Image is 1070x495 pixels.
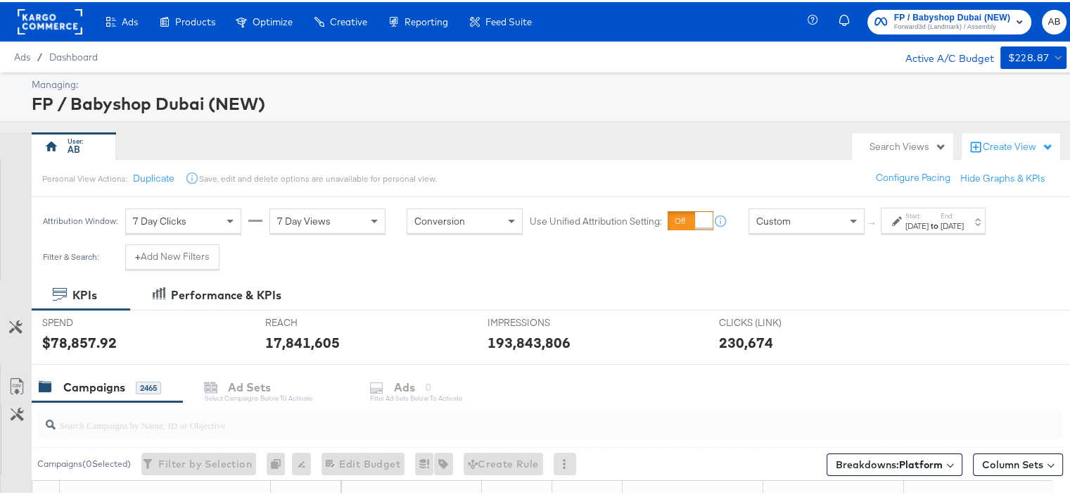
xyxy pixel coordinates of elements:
span: Products [175,14,215,25]
div: AB [68,141,80,154]
div: Save, edit and delete options are unavailable for personal view. [199,171,436,182]
b: Platform [899,456,943,469]
div: 2465 [136,380,161,392]
span: / [30,49,49,61]
span: 7 Day Views [277,213,331,225]
span: Breakdowns: [836,456,943,470]
div: Personal View Actions: [42,171,127,182]
span: Reporting [405,14,448,25]
span: REACH [265,314,371,327]
strong: to [929,218,941,229]
span: Feed Suite [485,14,532,25]
button: +Add New Filters [125,242,219,268]
span: Custom [756,213,791,225]
div: [DATE] [941,218,964,230]
label: End: [941,209,964,218]
div: Active A/C Budget [890,44,993,65]
span: Forward3d (Landmark) / Assembly [894,20,1010,31]
span: AB [1047,12,1061,28]
span: FP / Babyshop Dubai (NEW) [894,8,1010,23]
button: Column Sets [973,451,1063,474]
div: Filter & Search: [42,250,99,260]
button: FP / Babyshop Dubai (NEW)Forward3d (Landmark) / Assembly [867,8,1031,32]
div: Create View [983,138,1053,152]
div: $78,857.92 [42,330,117,351]
strong: + [135,248,141,261]
button: Configure Pacing [866,163,960,189]
label: Start: [905,209,929,218]
div: Attribution Window: [42,214,118,224]
div: $228.87 [1007,47,1049,65]
div: KPIs [72,285,97,301]
div: Campaigns ( 0 Selected) [37,456,131,468]
div: 193,843,806 [488,330,571,351]
button: $228.87 [1000,44,1066,67]
div: FP / Babyshop Dubai (NEW) [32,89,1063,113]
button: Hide Graphs & KPIs [960,170,1045,183]
div: 230,674 [719,330,773,351]
span: Creative [330,14,367,25]
a: Dashboard [49,49,98,61]
span: Ads [14,49,30,61]
div: Managing: [32,76,1063,89]
div: [DATE] [905,218,929,230]
div: 17,841,605 [265,330,340,351]
button: Breakdowns:Platform [827,451,962,474]
span: ↑ [866,219,879,224]
div: Performance & KPIs [171,285,281,301]
span: Conversion [414,213,465,225]
span: Optimize [253,14,293,25]
input: Search Campaigns by Name, ID or Objective [56,403,971,431]
span: CLICKS (LINK) [719,314,824,327]
button: Duplicate [133,170,174,183]
div: 0 [267,451,292,473]
span: SPEND [42,314,148,327]
span: IMPRESSIONS [488,314,593,327]
label: Use Unified Attribution Setting: [530,213,662,226]
button: AB [1042,8,1066,32]
span: 7 Day Clicks [133,213,186,225]
div: Search Views [870,138,946,151]
span: Ads [122,14,138,25]
div: Campaigns [63,377,125,394]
